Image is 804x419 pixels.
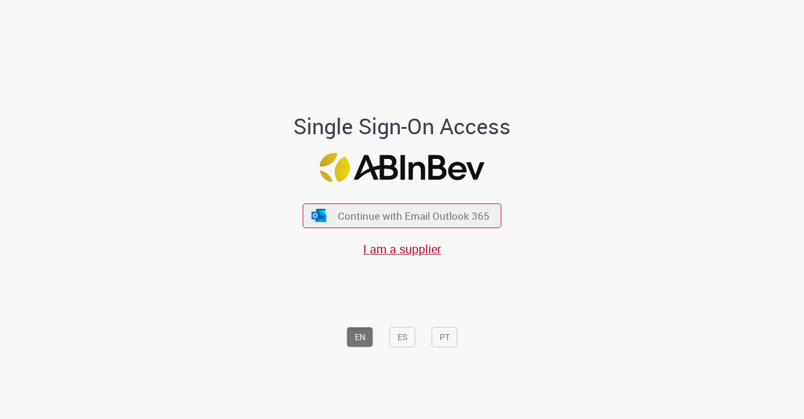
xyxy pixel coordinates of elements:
h1: Single Sign-On Access [235,114,569,138]
img: Logo ABInBev [320,153,485,182]
button: PT [432,327,458,347]
button: ícone Azure/Microsoft 360 Continue with Email Outlook 365 [303,203,502,228]
button: EN [347,327,373,347]
a: I am a supplier [363,241,441,257]
button: ES [390,327,416,347]
img: ícone Azure/Microsoft 360 [310,209,327,222]
span: Continue with Email Outlook 365 [338,209,490,223]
